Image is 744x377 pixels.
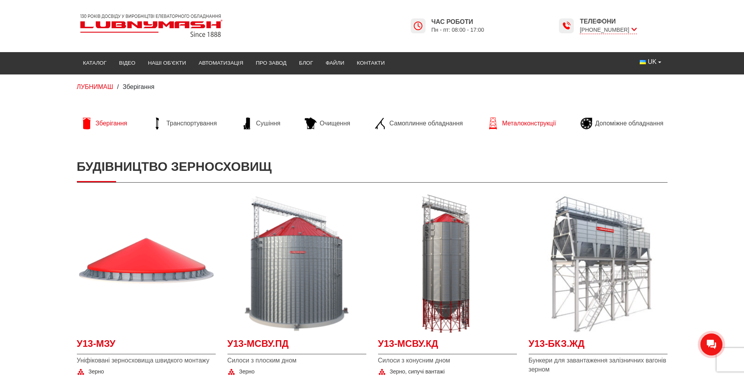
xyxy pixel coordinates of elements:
span: Самоплинне обладнання [389,119,463,128]
span: Зерно [239,368,255,376]
a: Зберігання [77,118,131,129]
img: Lubnymash time icon [413,21,423,31]
span: Зерно [89,368,104,376]
a: Наші об’єкти [142,54,192,72]
a: Блог [293,54,319,72]
button: UK [633,54,667,69]
span: / [117,83,118,90]
span: Телефони [580,17,637,26]
span: Транспортування [166,119,217,128]
span: Зерно, сипучі вантажі [390,368,445,376]
span: Зберігання [123,83,155,90]
img: Lubnymash time icon [562,21,571,31]
span: Силоси з конусним дном [378,356,517,365]
a: Металоконструкції [483,118,560,129]
a: Очищення [301,118,354,129]
span: Очищення [320,119,350,128]
span: Сушіння [256,119,280,128]
span: UK [648,58,657,66]
a: Допоміжне обладнання [577,118,668,129]
a: У13-МСВУ.КД [378,337,517,355]
span: Силоси з плоским дном [227,356,366,365]
a: Файли [319,54,351,72]
img: Українська [640,60,646,64]
span: Уніфіковані зерносховища швидкого монтажу [77,356,216,365]
a: У13-МЗУ [77,337,216,355]
a: Про завод [249,54,293,72]
a: ЛУБНИМАШ [77,83,113,90]
span: Металоконструкції [502,119,556,128]
a: У13-МСВУ.ПД [227,337,366,355]
a: Автоматизація [192,54,249,72]
span: [PHONE_NUMBER] [580,26,637,34]
a: Сушіння [237,118,284,129]
a: Самоплинне обладнання [371,118,467,129]
span: Час роботи [431,18,484,26]
span: Пн - пт: 08:00 - 17:00 [431,26,484,34]
span: Зберігання [96,119,127,128]
span: Допоміжне обладнання [595,119,664,128]
h1: Будівництво зерносховищ [77,151,668,182]
a: Каталог [77,54,113,72]
a: Контакти [351,54,391,72]
a: У13-БКЗ.ЖД [529,337,668,355]
a: Відео [113,54,142,72]
img: Lubnymash [77,11,226,40]
a: Транспортування [147,118,221,129]
span: Бункери для завантаження залізничних вагонів зерном [529,356,668,374]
